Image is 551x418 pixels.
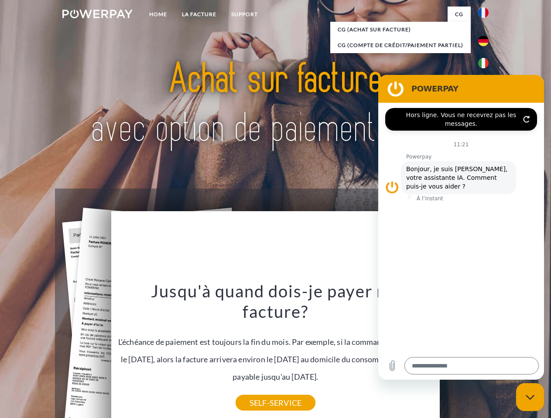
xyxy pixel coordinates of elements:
[516,383,544,411] iframe: Bouton de lancement de la fenêtre de messagerie, conversation en cours
[478,36,489,46] img: de
[236,395,315,411] a: SELF-SERVICE
[378,75,544,380] iframe: Fenêtre de messagerie
[175,7,224,22] a: LA FACTURE
[116,280,435,322] h3: Jusqu'à quand dois-je payer ma facture?
[330,37,471,53] a: CG (Compte de crédit/paiement partiel)
[478,7,489,18] img: fr
[116,280,435,403] div: L'échéance de paiement est toujours la fin du mois. Par exemple, si la commande a été passée le [...
[330,22,471,37] a: CG (achat sur facture)
[142,7,175,22] a: Home
[62,10,133,18] img: logo-powerpay-white.svg
[478,58,489,68] img: it
[83,42,468,167] img: title-powerpay_fr.svg
[448,7,471,22] a: CG
[224,7,265,22] a: Support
